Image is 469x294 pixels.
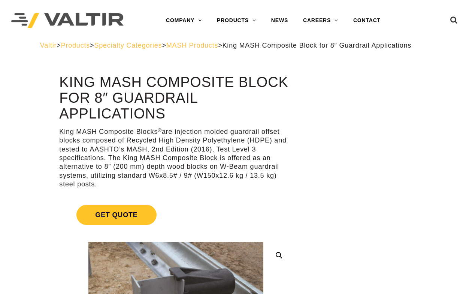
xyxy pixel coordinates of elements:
[264,13,296,28] a: NEWS
[40,41,429,50] div: > > > >
[76,205,156,225] span: Get Quote
[59,75,292,121] h1: King MASH Composite Block for 8″ Guardrail Applications
[40,42,57,49] a: Valtir
[61,42,90,49] a: Products
[158,127,162,133] sup: ®
[223,42,412,49] span: King MASH Composite Block for 8″ Guardrail Applications
[59,196,292,234] a: Get Quote
[346,13,388,28] a: CONTACT
[158,13,209,28] a: COMPANY
[94,42,162,49] a: Specialty Categories
[166,42,218,49] a: MASH Products
[59,127,292,189] p: King MASH Composite Blocks are injection molded guardrail offset blocks composed of Recycled High...
[11,13,124,28] img: Valtir
[296,13,346,28] a: CAREERS
[209,13,264,28] a: PRODUCTS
